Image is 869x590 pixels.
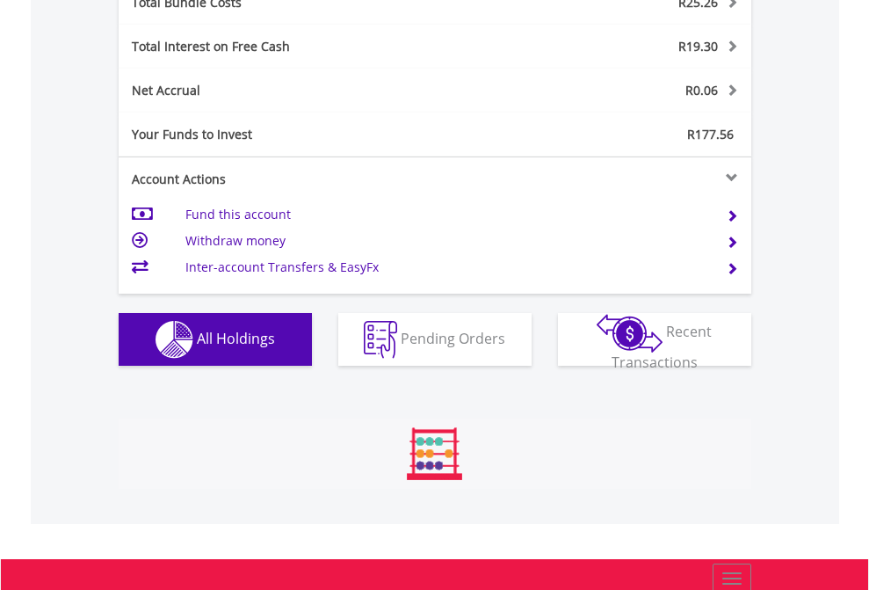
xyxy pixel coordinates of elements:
div: Total Interest on Free Cash [119,38,488,55]
span: R0.06 [685,82,718,98]
span: Pending Orders [401,328,505,347]
td: Inter-account Transfers & EasyFx [185,254,705,280]
img: transactions-zar-wht.png [597,314,663,353]
td: Fund this account [185,201,705,228]
div: Net Accrual [119,82,488,99]
span: R19.30 [678,38,718,55]
span: All Holdings [197,328,275,347]
img: pending_instructions-wht.png [364,321,397,359]
td: Withdraw money [185,228,705,254]
div: Your Funds to Invest [119,126,435,143]
span: R177.56 [687,126,734,142]
button: Recent Transactions [558,313,751,366]
div: Account Actions [119,171,435,188]
button: All Holdings [119,313,312,366]
img: holdings-wht.png [156,321,193,359]
button: Pending Orders [338,313,532,366]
